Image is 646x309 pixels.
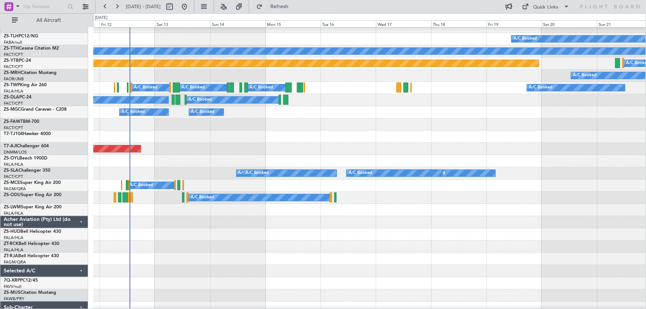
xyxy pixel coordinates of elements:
[4,242,59,246] a: ZT-RCKBell Helicopter 430
[519,1,573,13] button: Quick Links
[191,107,214,118] div: A/C Booked
[431,20,486,27] div: Thu 18
[4,229,20,234] span: ZS-HUD
[4,71,21,75] span: ZS-MRH
[4,181,20,185] span: ZS-MCE
[95,15,107,21] div: [DATE]
[4,254,59,258] a: ZT-RJABell Helicopter 430
[4,290,20,295] span: ZS-MUS
[121,107,145,118] div: A/C Booked
[182,82,205,93] div: A/C Booked
[4,235,23,241] a: FALA/HLA
[130,180,153,191] div: A/C Booked
[4,181,61,185] a: ZS-MCESuper King Air 200
[542,20,597,27] div: Sat 20
[4,58,31,63] a: ZS-YTBPC-24
[19,18,78,23] span: All Aircraft
[134,82,157,93] div: A/C Booked
[4,107,21,112] span: ZS-MGC
[253,1,297,13] button: Refresh
[8,14,80,26] button: All Aircraft
[4,156,47,161] a: ZS-OYLBeech 1900D
[100,20,155,27] div: Fri 12
[250,82,273,93] div: A/C Booked
[4,144,49,148] a: T7-AJIChallenger 604
[4,156,19,161] span: ZS-OYL
[4,278,38,283] a: 7Q-XRPPC12/45
[529,82,552,93] div: A/C Booked
[4,211,23,216] a: FALA/HLA
[4,296,24,302] a: FAWB/PRY
[4,132,51,136] a: T7-TJ104Hawker 4000
[4,40,22,45] a: FABA/null
[4,76,24,82] a: FAOR/JNB
[4,247,23,253] a: FALA/HLA
[4,64,23,70] a: FACT/CPT
[4,83,47,87] a: ZS-TWPKing Air 260
[4,107,67,112] a: ZS-MGCGrand Caravan - C208
[4,83,20,87] span: ZS-TWP
[4,259,26,265] a: FAGM/QRA
[4,193,21,197] span: ZS-ODU
[4,290,56,295] a: ZS-MUSCitation Mustang
[210,20,265,27] div: Sun 14
[265,20,321,27] div: Mon 15
[155,20,210,27] div: Sat 13
[4,168,50,173] a: ZS-SLAChallenger 350
[4,132,23,136] span: T7-TJ104
[4,46,59,51] a: ZS-TTHCessna Citation M2
[4,120,39,124] a: ZS-FAWTBM-700
[188,94,212,105] div: A/C Booked
[4,186,26,192] a: FAGM/QRA
[513,33,537,44] div: A/C Booked
[4,58,19,63] span: ZS-YTB
[4,46,19,51] span: ZS-TTH
[4,125,23,131] a: FACT/CPT
[246,168,269,179] div: A/C Booked
[4,88,23,94] a: FALA/HLA
[349,168,372,179] div: A/C Booked
[4,278,20,283] span: 7Q-XRP
[191,192,214,203] div: A/C Booked
[126,3,161,10] span: [DATE] - [DATE]
[376,20,431,27] div: Wed 17
[4,52,23,57] a: FACT/CPT
[4,150,27,155] a: DNMM/LOS
[238,168,262,179] div: A/C Booked
[321,20,376,27] div: Tue 16
[4,242,19,246] span: ZT-RCK
[4,101,23,106] a: FACT/CPT
[264,4,295,9] span: Refresh
[4,168,19,173] span: ZS-SLA
[4,229,61,234] a: ZS-HUDBell Helicopter 430
[487,20,542,27] div: Fri 19
[4,162,23,167] a: FALA/HLA
[4,95,31,100] a: ZS-DLAPC-24
[4,205,61,209] a: ZS-LWMSuper King Air 200
[4,34,38,38] a: ZS-TLHPC12/NG
[573,70,596,81] div: A/C Booked
[4,193,61,197] a: ZS-ODUSuper King Air 200
[4,95,19,100] span: ZS-DLA
[4,174,23,179] a: FACT/CPT
[23,1,65,12] input: Trip Number
[533,4,559,11] div: Quick Links
[4,254,18,258] span: ZT-RJA
[4,34,19,38] span: ZS-TLH
[4,284,21,289] a: FAVV/null
[4,205,21,209] span: ZS-LWM
[4,120,20,124] span: ZS-FAW
[4,71,57,75] a: ZS-MRHCitation Mustang
[4,144,17,148] span: T7-AJI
